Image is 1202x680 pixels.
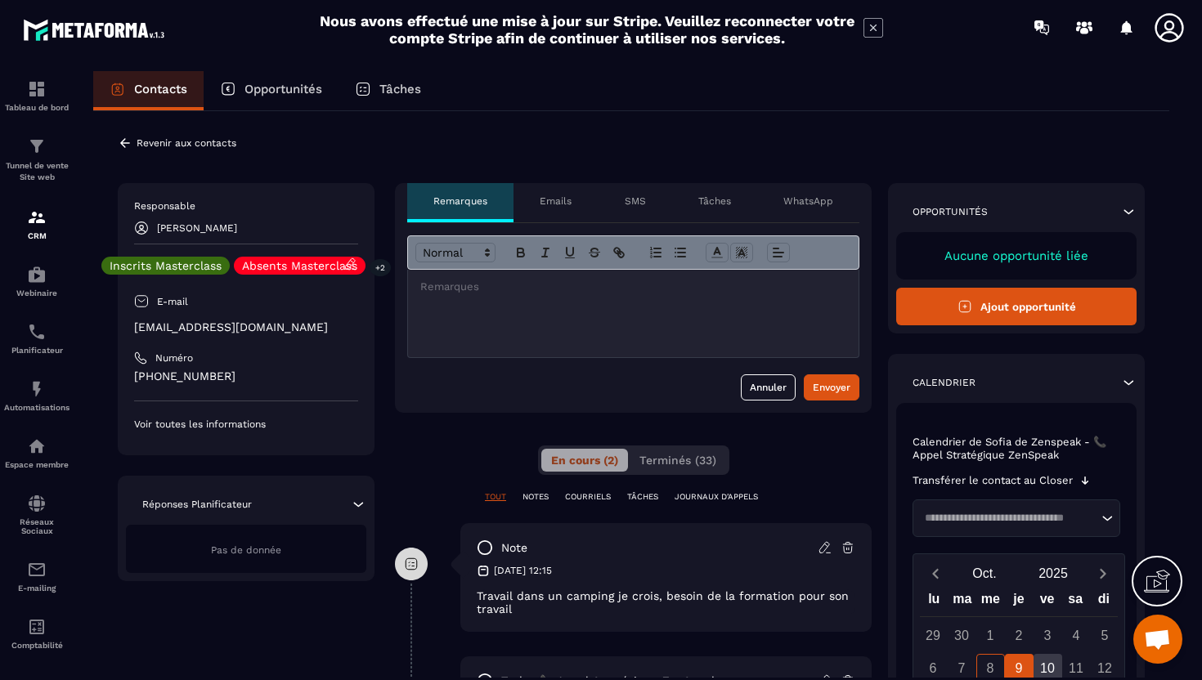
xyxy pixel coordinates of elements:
div: 3 [1034,621,1062,650]
p: CRM [4,231,70,240]
span: En cours (2) [551,454,618,467]
div: Ouvrir le chat [1133,615,1182,664]
p: Numéro [155,351,193,365]
p: [PHONE_NUMBER] [134,369,358,384]
span: Terminés (33) [639,454,716,467]
p: Tableau de bord [4,103,70,112]
p: Emails [540,195,572,208]
p: Aucune opportunité liée [913,248,1120,263]
img: accountant [27,617,47,637]
button: Terminés (33) [630,449,726,472]
p: Travail dans un camping je crois, besoin de la formation pour son travail [477,589,855,615]
p: Voir toutes les informations [134,418,358,431]
p: Webinaire [4,289,70,297]
p: Remarques [433,195,487,208]
p: SMS [625,195,646,208]
p: Revenir aux contacts [137,137,236,149]
img: formation [27,136,47,156]
img: automations [27,379,47,399]
p: Réseaux Sociaux [4,517,70,535]
p: E-mail [157,295,188,308]
p: Calendrier de Sofia de Zenspeak - 📞 Appel Stratégique ZenSpeak [913,436,1120,462]
div: 4 [1062,621,1091,650]
a: Opportunités [204,71,339,110]
a: social-networksocial-networkRéseaux Sociaux [4,481,70,548]
p: COURRIELS [565,491,611,503]
div: me [976,588,1005,616]
a: automationsautomationsWebinaire [4,253,70,310]
p: Contacts [134,82,187,96]
button: Ajout opportunité [896,288,1137,325]
p: WhatsApp [783,195,833,208]
img: scheduler [27,322,47,342]
p: E-mailing [4,584,70,593]
p: Transférer le contact au Closer [913,474,1073,487]
p: JOURNAUX D'APPELS [675,491,758,503]
img: formation [27,208,47,227]
p: [PERSON_NAME] [157,222,237,234]
a: Tâches [339,71,437,110]
div: Search for option [913,499,1120,537]
p: Automatisations [4,403,70,412]
div: ma [949,588,977,616]
button: Open months overlay [950,559,1019,588]
div: Envoyer [813,379,850,396]
a: formationformationCRM [4,195,70,253]
a: formationformationTunnel de vente Site web [4,124,70,195]
button: Envoyer [804,374,859,400]
img: social-network [27,494,47,513]
p: Comptabilité [4,641,70,650]
div: lu [920,588,949,616]
p: Absents Masterclass [242,260,357,271]
div: di [1089,588,1118,616]
p: Tâches [379,82,421,96]
button: Open years overlay [1019,559,1088,588]
p: TOUT [485,491,506,503]
div: je [1005,588,1034,616]
div: sa [1061,588,1090,616]
div: 30 [948,621,976,650]
p: Opportunités [913,205,988,218]
h2: Nous avons effectué une mise à jour sur Stripe. Veuillez reconnecter votre compte Stripe afin de ... [319,12,855,47]
p: Inscrits Masterclass [110,260,222,271]
img: formation [27,79,47,99]
a: accountantaccountantComptabilité [4,605,70,662]
img: automations [27,436,47,456]
p: Tâches [698,195,731,208]
a: schedulerschedulerPlanificateur [4,310,70,367]
img: email [27,560,47,579]
p: NOTES [523,491,549,503]
p: Opportunités [244,82,322,96]
p: TÂCHES [627,491,658,503]
a: Contacts [93,71,204,110]
span: Pas de donnée [211,544,281,556]
a: automationsautomationsEspace membre [4,424,70,481]
div: 2 [1005,621,1034,650]
p: Tunnel de vente Site web [4,160,70,183]
a: emailemailE-mailing [4,548,70,605]
img: logo [23,15,170,45]
p: +2 [370,259,391,276]
button: En cours (2) [541,449,628,472]
p: [DATE] 12:15 [494,564,552,577]
button: Annuler [741,374,796,400]
div: 29 [919,621,948,650]
div: 5 [1091,621,1119,650]
p: Planificateur [4,346,70,355]
a: automationsautomationsAutomatisations [4,367,70,424]
p: Responsable [134,199,358,212]
a: formationformationTableau de bord [4,67,70,124]
p: Calendrier [913,376,976,389]
img: automations [27,265,47,284]
div: 1 [976,621,1005,650]
p: note [501,540,527,556]
p: Espace membre [4,460,70,469]
input: Search for option [919,510,1097,526]
p: [EMAIL_ADDRESS][DOMAIN_NAME] [134,320,358,335]
button: Next month [1088,562,1118,584]
div: ve [1033,588,1061,616]
p: Réponses Planificateur [142,498,252,511]
button: Previous month [920,562,950,584]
